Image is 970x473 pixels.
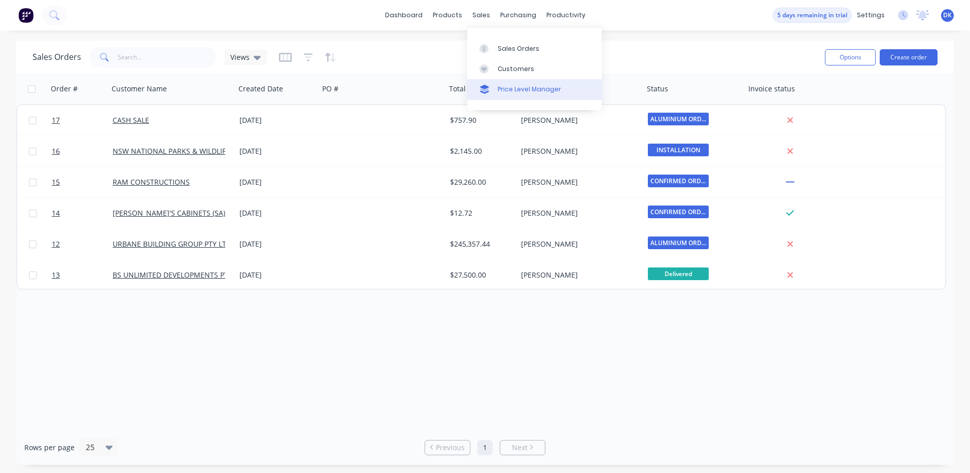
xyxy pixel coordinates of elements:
[24,443,75,453] span: Rows per page
[498,85,561,94] div: Price Level Manager
[18,8,33,23] img: Factory
[521,239,634,249] div: [PERSON_NAME]
[647,84,668,94] div: Status
[450,177,510,187] div: $29,260.00
[113,146,230,156] a: NSW NATIONAL PARKS & WILDLIFE
[52,260,113,290] a: 13
[521,177,634,187] div: [PERSON_NAME]
[449,84,476,94] div: Total ($)
[773,8,852,23] button: 5 days remaining in trial
[113,115,149,125] a: CASH SALE
[52,177,60,187] span: 15
[648,267,709,280] span: Delivered
[648,236,709,249] span: ALUMINIUM ORDER...
[322,84,338,94] div: PO #
[450,239,510,249] div: $245,357.44
[648,206,709,218] span: CONFIRMED ORDE...
[118,47,217,67] input: Search...
[648,113,709,125] span: ALUMINIUM ORDER...
[495,8,541,23] div: purchasing
[748,84,795,94] div: Invoice status
[113,208,254,218] a: [PERSON_NAME]'S CABINETS (SA) PTY LTD
[477,440,493,455] a: Page 1 is your current page
[51,84,78,94] div: Order #
[52,239,60,249] span: 12
[521,146,634,156] div: [PERSON_NAME]
[880,49,938,65] button: Create order
[113,270,247,280] a: BS UNLIMITED DEVELOPMENTS PTY LTD
[541,8,591,23] div: productivity
[239,177,315,187] div: [DATE]
[230,52,250,62] span: Views
[467,8,495,23] div: sales
[825,49,876,65] button: Options
[52,115,60,125] span: 17
[512,443,528,453] span: Next
[113,177,190,187] a: RAM CONSTRUCTIONS
[467,79,602,99] a: Price Level Manager
[239,146,315,156] div: [DATE]
[32,52,81,62] h1: Sales Orders
[521,115,634,125] div: [PERSON_NAME]
[450,270,510,280] div: $27,500.00
[52,270,60,280] span: 13
[52,167,113,197] a: 15
[113,239,231,249] a: URBANE BUILDING GROUP PTY LTD
[421,440,549,455] ul: Pagination
[239,239,315,249] div: [DATE]
[52,146,60,156] span: 16
[521,208,634,218] div: [PERSON_NAME]
[239,115,315,125] div: [DATE]
[52,229,113,259] a: 12
[498,64,534,74] div: Customers
[521,270,634,280] div: [PERSON_NAME]
[467,38,602,58] a: Sales Orders
[52,208,60,218] span: 14
[450,115,510,125] div: $757.90
[380,8,428,23] a: dashboard
[436,443,465,453] span: Previous
[498,44,539,53] div: Sales Orders
[450,146,510,156] div: $2,145.00
[852,8,890,23] div: settings
[425,443,470,453] a: Previous page
[648,144,709,156] span: INSTALLATION
[239,208,315,218] div: [DATE]
[648,175,709,187] span: CONFIRMED ORDE...
[52,105,113,136] a: 17
[238,84,283,94] div: Created Date
[500,443,545,453] a: Next page
[428,8,467,23] div: products
[450,208,510,218] div: $12.72
[467,59,602,79] a: Customers
[52,198,113,228] a: 14
[112,84,167,94] div: Customer Name
[52,136,113,166] a: 16
[943,11,952,20] span: DK
[239,270,315,280] div: [DATE]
